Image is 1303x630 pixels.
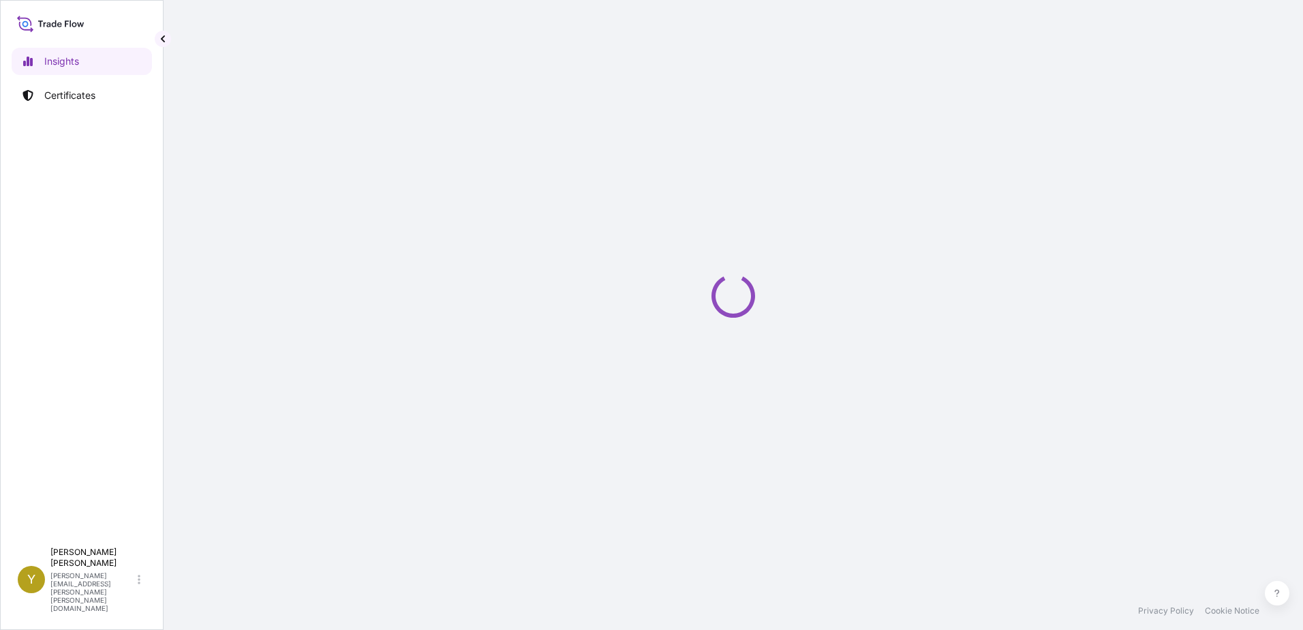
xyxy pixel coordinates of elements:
p: [PERSON_NAME][EMAIL_ADDRESS][PERSON_NAME][PERSON_NAME][DOMAIN_NAME] [50,571,135,612]
a: Privacy Policy [1138,605,1194,616]
a: Certificates [12,82,152,109]
p: Certificates [44,89,95,102]
span: Y [27,573,35,586]
a: Cookie Notice [1205,605,1259,616]
p: Insights [44,55,79,68]
p: [PERSON_NAME] [PERSON_NAME] [50,547,135,569]
a: Insights [12,48,152,75]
